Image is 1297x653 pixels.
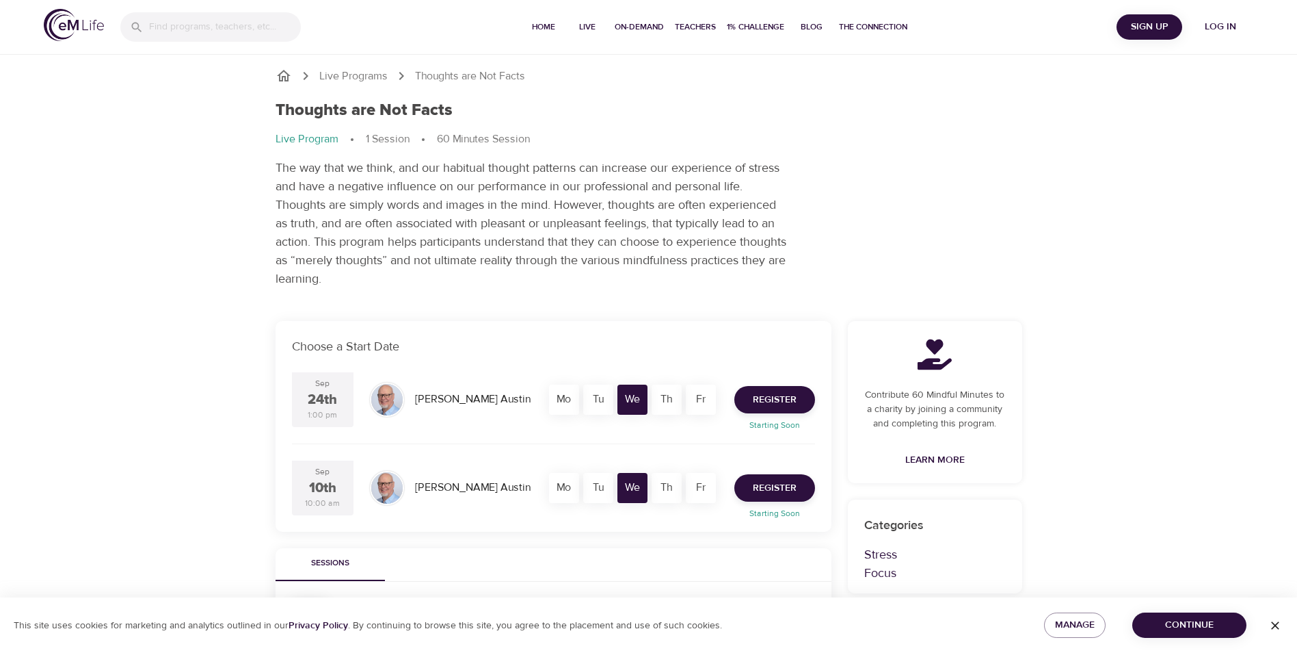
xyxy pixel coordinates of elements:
p: Thoughts are Not Facts [415,68,525,84]
span: Register [753,392,797,409]
span: On-Demand [615,20,664,34]
p: Stress [864,546,1006,564]
button: Register [734,386,815,413]
div: Mo [549,385,579,415]
img: logo [44,9,104,41]
button: Sign Up [1117,14,1182,40]
span: Continue [1143,617,1235,634]
p: Focus [864,564,1006,582]
button: Manage [1044,613,1106,638]
p: The way that we think, and our habitual thought patterns can increase our experience of stress an... [276,159,788,288]
div: 1:00 pm [308,409,337,421]
h1: Thoughts are Not Facts [276,101,453,120]
span: Manage [1055,617,1095,634]
div: [PERSON_NAME] Austin [410,474,536,501]
p: 60 Minutes Session [437,131,530,147]
button: Continue [1132,613,1246,638]
p: Starting Soon [726,507,823,520]
div: 10:00 am [305,498,340,509]
div: Th [652,473,682,503]
span: Log in [1193,18,1248,36]
span: The Connection [839,20,907,34]
div: Th [652,385,682,415]
div: Fr [686,473,716,503]
a: Learn More [900,448,970,473]
span: Live [571,20,604,34]
a: Privacy Policy [289,619,348,632]
div: Sep [315,466,330,478]
div: [PERSON_NAME] Austin [410,386,536,413]
span: Learn More [905,452,965,469]
span: Sign Up [1122,18,1177,36]
p: 1 Session [366,131,410,147]
div: 24th [308,390,337,410]
button: Register [734,474,815,502]
a: Live Programs [319,68,388,84]
span: Sessions [284,556,377,571]
div: Fr [686,385,716,415]
div: Mo [549,473,579,503]
span: Home [527,20,560,34]
div: We [617,385,647,415]
p: Live Program [276,131,338,147]
div: 10th [309,478,336,498]
div: Tu [583,385,613,415]
span: Teachers [675,20,716,34]
p: Categories [864,516,1006,535]
span: 1% Challenge [727,20,784,34]
button: Log in [1188,14,1253,40]
p: Contribute 60 Mindful Minutes to a charity by joining a community and completing this program. [864,388,1006,431]
span: Register [753,480,797,497]
input: Find programs, teachers, etc... [149,12,301,42]
span: Blog [795,20,828,34]
p: Choose a Start Date [292,337,815,356]
p: Starting Soon [726,419,823,431]
div: Sep [315,378,330,389]
nav: breadcrumb [276,68,1022,84]
div: We [617,473,647,503]
nav: breadcrumb [276,131,1022,148]
div: Tu [583,473,613,503]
